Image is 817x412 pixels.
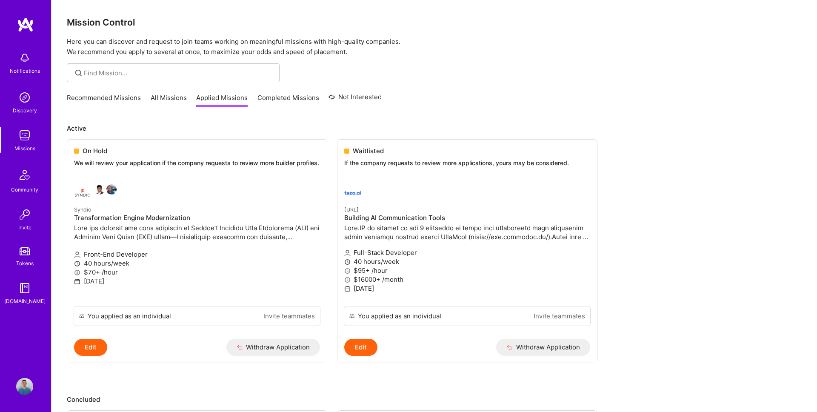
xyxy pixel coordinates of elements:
img: logo [17,17,34,32]
img: guide book [16,280,33,297]
p: 40 hours/week [74,259,320,268]
p: $95+ /hour [344,266,590,275]
div: Notifications [10,66,40,75]
i: icon MoneyGray [344,268,351,274]
a: Syndio company logoArchit SharmaBilly PheifferSyndioTransformation Engine ModernizationLore ips d... [67,177,327,306]
i: icon SearchGrey [74,68,83,78]
span: On Hold [83,146,107,155]
img: Archit Sharma [94,184,105,195]
div: You applied as an individual [358,312,441,320]
span: Waitlisted [353,146,384,155]
div: [DOMAIN_NAME] [4,297,46,306]
i: icon Calendar [74,278,80,285]
i: icon Calendar [344,286,351,292]
p: [DATE] [74,277,320,286]
p: $70+ /hour [74,268,320,277]
div: Tokens [16,259,34,268]
a: teza.ai company logo[URL]Building AI Communication ToolsLore.IP do sitamet co adi 9 elitseddo ei ... [337,177,597,306]
i: icon MoneyGray [74,269,80,276]
i: icon Applicant [74,252,80,258]
p: Concluded [67,395,802,404]
a: Invite teammates [534,312,585,320]
p: Lore.IP do sitamet co adi 9 elitseddo ei tempo inci utlaboreetd magn aliquaenim admin veniamqu no... [344,223,590,241]
a: All Missions [151,93,187,107]
i: icon Clock [344,259,351,265]
a: Not Interested [329,92,382,107]
i: icon Applicant [344,250,351,256]
h4: Building AI Communication Tools [344,214,590,222]
div: You applied as an individual [88,312,171,320]
p: We will review your application if the company requests to review more builder profiles. [74,159,320,167]
button: Withdraw Application [496,339,590,356]
img: discovery [16,89,33,106]
p: Active [67,124,802,133]
a: Recommended Missions [67,93,141,107]
button: Withdraw Application [226,339,320,356]
img: Invite [16,206,33,223]
small: [URL] [344,206,359,213]
h3: Mission Control [67,17,802,28]
img: User Avatar [16,378,33,395]
img: tokens [20,247,30,255]
p: Full-Stack Developer [344,248,590,257]
i: icon MoneyGray [344,277,351,283]
p: Front-End Developer [74,250,320,259]
input: Find Mission... [84,69,273,77]
i: icon Clock [74,260,80,267]
p: If the company requests to review more applications, yours may be considered. [344,159,590,167]
a: Applied Missions [196,93,248,107]
img: bell [16,49,33,66]
img: Syndio company logo [74,184,91,201]
img: Community [14,165,35,185]
div: Missions [14,144,35,153]
small: Syndio [74,206,91,213]
h4: Transformation Engine Modernization [74,214,320,222]
p: 40 hours/week [344,257,590,266]
p: $16000+ /month [344,275,590,284]
a: User Avatar [14,378,35,395]
div: Community [11,185,38,194]
a: Invite teammates [263,312,315,320]
button: Edit [344,339,377,356]
p: Lore ips dolorsit ame cons adipiscin el Seddoe’t Incididu Utla Etdolorema (ALI) eni Adminim Veni ... [74,223,320,241]
p: Here you can discover and request to join teams working on meaningful missions with high-quality ... [67,37,802,57]
p: [DATE] [344,284,590,293]
img: Billy Pheiffer [106,184,117,195]
div: Invite [18,223,31,232]
img: teza.ai company logo [344,184,361,201]
a: Completed Missions [257,93,319,107]
button: Edit [74,339,107,356]
img: teamwork [16,127,33,144]
div: Discovery [13,106,37,115]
